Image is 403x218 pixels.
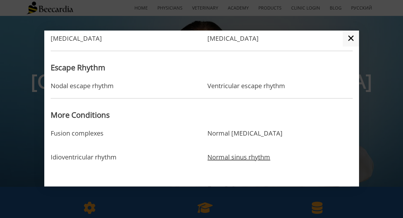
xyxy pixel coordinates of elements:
a: Ventricular escape rhythm [207,82,285,90]
a: Idioventricular rhythm [51,153,117,174]
a: Nodal escape rhythm [51,82,114,90]
a: Fusion complexes [51,130,104,150]
a: ✕ [343,31,359,46]
a: Normal [MEDICAL_DATA] [207,130,283,150]
span: More Conditions [51,109,110,120]
span: Escape Rhythm [51,62,105,73]
a: [MEDICAL_DATA] [207,35,259,42]
a: [MEDICAL_DATA] [51,35,102,42]
a: Normal sinus rhythm [207,153,270,174]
